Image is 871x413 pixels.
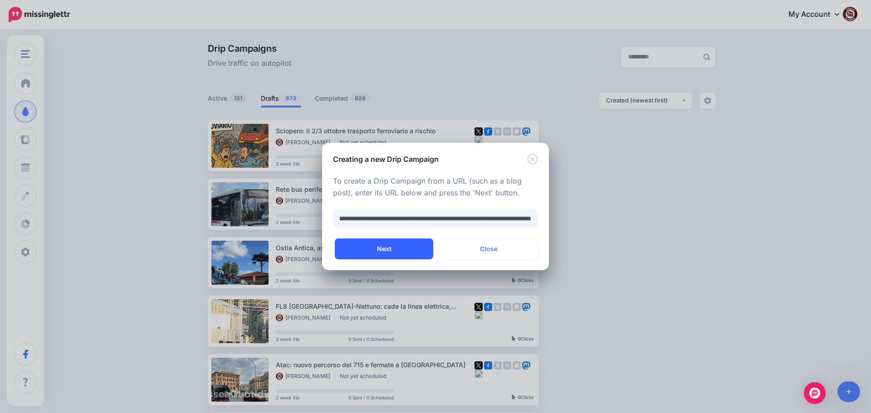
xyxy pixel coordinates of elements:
button: Close [527,154,538,165]
div: Open Intercom Messenger [804,382,826,404]
h5: Creating a new Drip Campaign [333,154,439,165]
p: To create a Drip Campaign from a URL (such as a blog post), enter its URL below and press the 'Ne... [333,175,538,199]
button: Next [335,238,433,259]
button: Close [440,238,538,259]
